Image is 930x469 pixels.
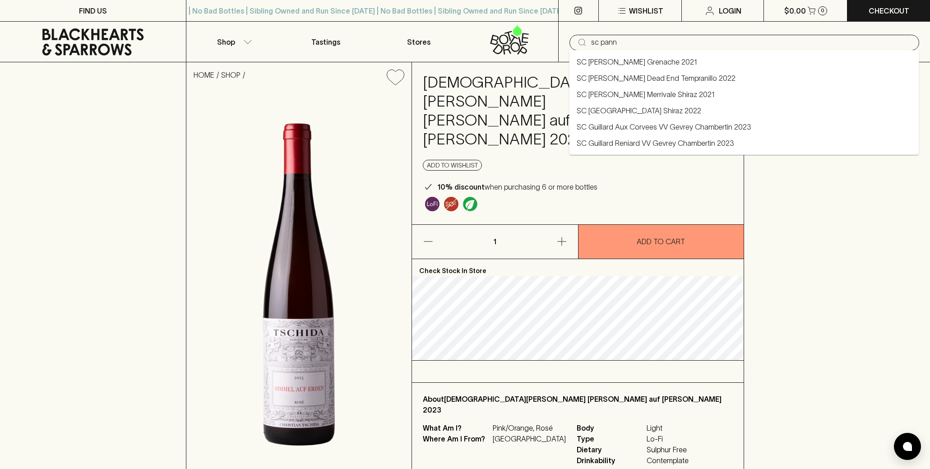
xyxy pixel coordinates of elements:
span: Sulphur Free [647,444,689,455]
img: bubble-icon [903,442,912,451]
a: SC [PERSON_NAME] Dead End Tempranillo 2022 [577,73,736,84]
input: Try "Pinot noir" [591,35,912,50]
p: $0.00 [784,5,806,16]
a: Tastings [279,22,372,62]
p: Check Stock In Store [412,259,744,276]
p: Wishlist [629,5,663,16]
span: Body [577,423,644,433]
span: Type [577,433,644,444]
a: Organic [461,195,480,214]
b: 10% discount [437,183,485,191]
span: Lo-Fi [647,433,689,444]
p: About [DEMOGRAPHIC_DATA][PERSON_NAME] [PERSON_NAME] auf [PERSON_NAME] 2023 [423,394,733,415]
a: Some may call it natural, others minimum intervention, either way, it’s hands off & maybe even a ... [423,195,442,214]
a: SC [GEOGRAPHIC_DATA] Shiraz 2022 [577,105,701,116]
a: Made and bottled without any added Sulphur Dioxide (SO2) [442,195,461,214]
a: HOME [194,71,214,79]
p: Login [719,5,741,16]
button: ADD TO CART [578,225,744,259]
button: Shop [186,22,279,62]
p: What Am I? [423,423,490,433]
span: Contemplate [647,455,689,466]
p: FIND US [79,5,107,16]
h4: [DEMOGRAPHIC_DATA][PERSON_NAME] [PERSON_NAME] auf [PERSON_NAME] 2023 [423,73,669,149]
a: SC [PERSON_NAME] Merrivale Shiraz 2021 [577,89,715,100]
button: Add to wishlist [383,66,408,89]
span: Drinkability [577,455,644,466]
a: Stores [372,22,465,62]
p: Checkout [869,5,909,16]
p: [GEOGRAPHIC_DATA] [493,433,566,444]
span: Light [647,423,689,433]
img: Lo-Fi [425,197,440,211]
p: Pink/Orange, Rosé [493,423,566,433]
p: Where Am I From? [423,433,490,444]
a: SC Guillard Reniard VV Gevrey Chambertin 2023 [577,138,734,149]
p: when purchasing 6 or more bottles [437,181,597,192]
img: Organic [463,197,477,211]
a: SC Guillard Aux Corvees VV Gevrey Chambertin 2023 [577,121,751,132]
button: Add to wishlist [423,160,482,171]
p: Shop [217,37,235,47]
a: SHOP [221,71,241,79]
p: 0 [821,8,824,13]
a: SC [PERSON_NAME] Grenache 2021 [577,56,697,67]
span: Dietary [577,444,644,455]
img: Sulphur Free [444,197,458,211]
p: 1 [484,225,506,259]
p: Tastings [311,37,340,47]
p: Stores [407,37,430,47]
p: ADD TO CART [637,236,685,247]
